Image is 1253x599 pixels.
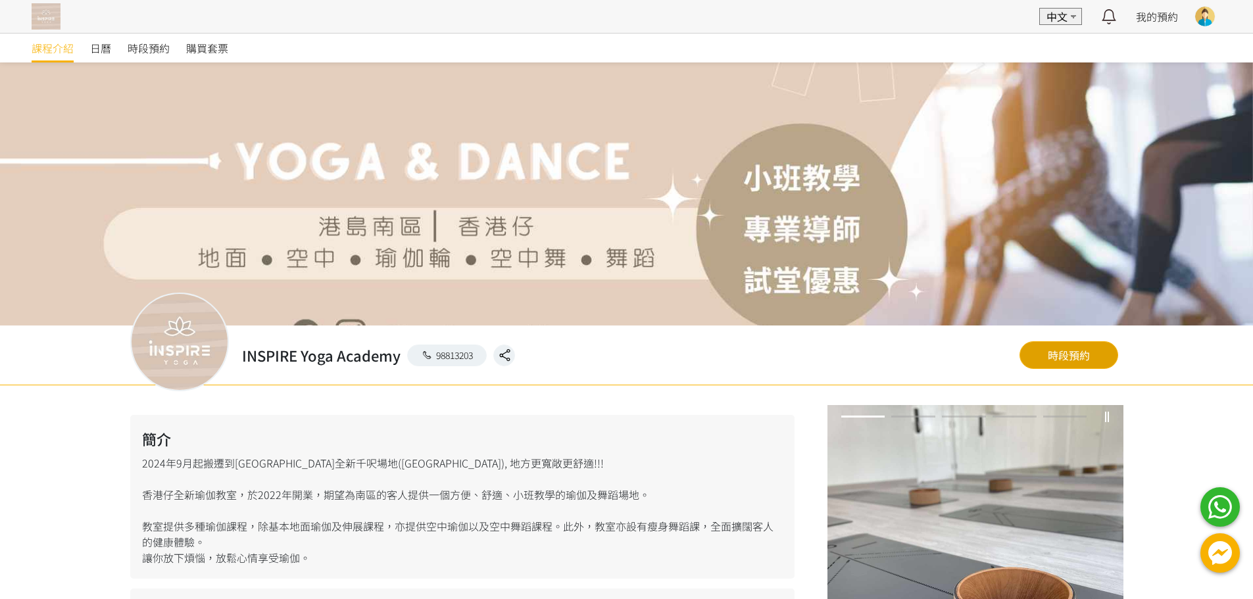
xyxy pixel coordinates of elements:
[130,415,795,579] div: 2024年9月起搬遷到[GEOGRAPHIC_DATA]全新千呎場地([GEOGRAPHIC_DATA]), 地方更寬敞更舒適!!! 香港仔全新瑜伽教室，於2022年開業，期望為南區的客人提供一...
[1136,9,1178,24] a: 我的預約
[128,34,170,62] a: 時段預約
[142,428,783,450] h2: 簡介
[32,34,74,62] a: 課程介紹
[90,40,111,56] span: 日曆
[186,40,228,56] span: 購買套票
[90,34,111,62] a: 日曆
[128,40,170,56] span: 時段預約
[186,34,228,62] a: 購買套票
[32,3,61,30] img: T57dtJh47iSJKDtQ57dN6xVUMYY2M0XQuGF02OI4.png
[407,345,487,366] a: 98813203
[1020,341,1118,369] a: 時段預約
[32,40,74,56] span: 課程介紹
[242,345,401,366] h2: INSPIRE Yoga Academy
